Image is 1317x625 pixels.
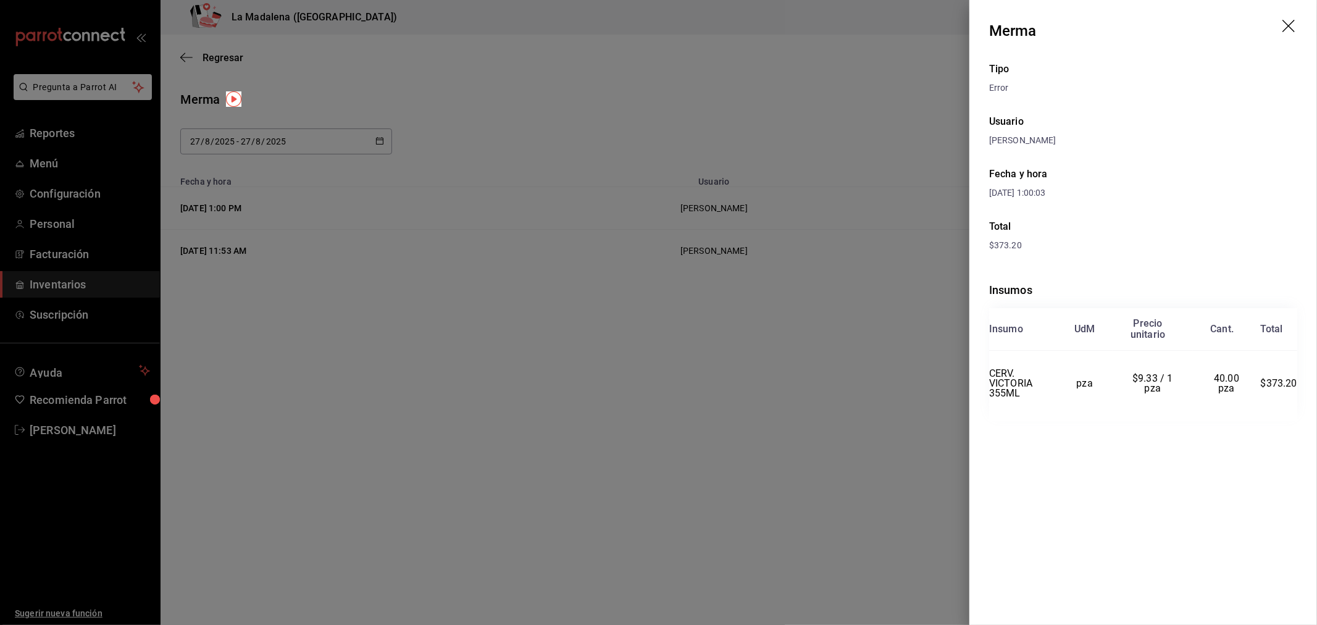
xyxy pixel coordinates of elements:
[226,91,241,107] img: Tooltip marker
[1261,324,1283,335] div: Total
[989,20,1037,42] div: Merma
[989,114,1297,129] div: Usuario
[989,187,1297,199] div: [DATE] 1:00:03
[1056,351,1113,416] td: pza
[989,324,1023,335] div: Insumo
[1261,377,1297,389] span: $373.20
[989,351,1056,416] td: CERV. VICTORIA 355ML
[989,240,1022,250] span: $373.20
[1214,372,1242,394] span: 40.00 pza
[989,82,1297,94] div: Error
[1074,324,1095,335] div: UdM
[989,167,1297,182] div: Fecha y hora
[989,134,1297,147] div: [PERSON_NAME]
[989,282,1297,298] div: Insumos
[1131,318,1165,340] div: Precio unitario
[1282,20,1297,35] button: drag
[989,219,1297,234] div: Total
[1132,372,1176,394] span: $9.33 / 1 pza
[989,62,1297,77] div: Tipo
[1210,324,1234,335] div: Cant.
